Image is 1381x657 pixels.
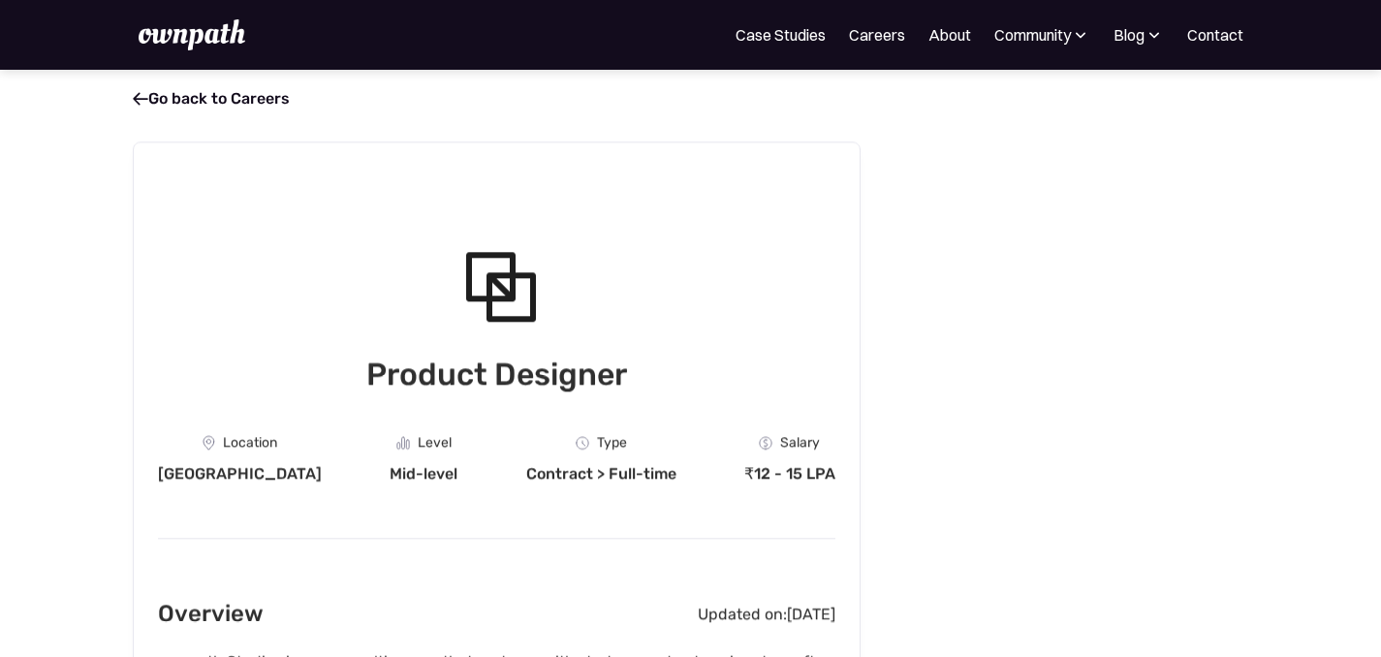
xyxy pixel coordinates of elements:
[994,23,1090,47] div: Community
[390,464,457,484] div: Mid-level
[395,436,409,450] img: Graph Icon - Job Board X Webflow Template
[133,89,148,109] span: 
[787,605,835,624] div: [DATE]
[1114,23,1145,47] div: Blog
[928,23,971,47] a: About
[994,23,1071,47] div: Community
[158,595,264,633] h2: Overview
[736,23,826,47] a: Case Studies
[158,464,322,484] div: [GEOGRAPHIC_DATA]
[158,352,835,396] h1: Product Designer
[203,435,215,451] img: Location Icon - Job Board X Webflow Template
[743,464,834,484] div: ₹12 - 15 LPA
[1114,23,1164,47] div: Blog
[525,464,675,484] div: Contract > Full-time
[223,435,277,451] div: Location
[417,435,451,451] div: Level
[575,436,588,450] img: Clock Icon - Job Board X Webflow Template
[596,435,626,451] div: Type
[759,436,772,450] img: Money Icon - Job Board X Webflow Template
[849,23,905,47] a: Careers
[780,435,820,451] div: Salary
[1187,23,1243,47] a: Contact
[133,89,290,108] a: Go back to Careers
[698,605,787,624] div: Updated on:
